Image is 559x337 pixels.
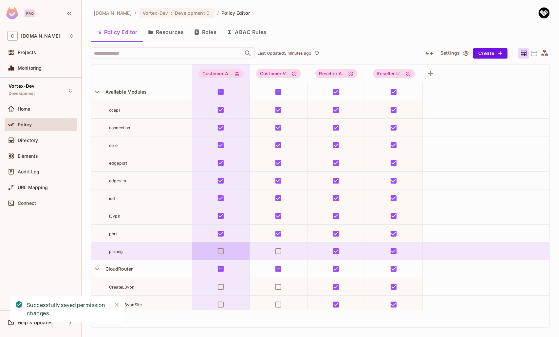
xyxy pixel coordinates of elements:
span: CreateL3vpnSite [109,302,142,307]
span: Available Modules [103,89,147,95]
span: Policy Editor [221,10,250,16]
li: / [135,10,136,16]
span: Directory [18,138,38,143]
button: Close [112,300,122,310]
button: Settings [438,48,471,59]
button: Resources [143,24,189,40]
div: Pro [25,9,35,17]
span: l3vpn [109,214,120,219]
button: Policy Editor [91,24,143,40]
span: Customer Viewer [256,69,301,78]
button: Open [243,49,252,58]
span: connection [109,125,130,130]
button: Roles [189,24,222,40]
span: port [109,231,117,236]
img: Qianwen Li [539,8,550,18]
span: the active workspace [94,10,132,16]
span: pricing [109,249,123,254]
span: edgeport [109,161,127,166]
button: Create [473,48,508,59]
button: refresh [313,49,321,57]
span: Workspace: consoleconnect.com [21,33,60,39]
span: iod [109,196,115,201]
span: Elements [18,153,38,159]
span: Policy [18,122,32,127]
img: SReyMgAAAABJRU5ErkJggg== [6,7,18,19]
div: Customer V... [256,69,301,78]
span: Development [175,10,205,16]
span: C [7,31,18,41]
span: Reseller Admin [315,69,357,78]
span: Connect [18,201,36,206]
span: Click to refresh data [312,49,321,57]
span: Monitoring [18,65,42,71]
span: Reseller User [373,69,415,78]
span: Home [18,106,30,112]
span: : [170,10,173,16]
span: Audit Log [18,169,39,174]
li: / [217,10,219,16]
span: CreateL3vpn [109,285,135,290]
button: ABAC Rules [222,24,272,40]
p: Last Updated 5 minutes ago [257,51,312,56]
div: Reseller U... [373,69,415,78]
span: Projects [18,50,36,55]
span: refresh [314,50,320,57]
span: ccapi [109,108,120,113]
span: Vortex-Dev [143,10,168,16]
span: URL Mapping [18,185,48,190]
span: Development [9,91,35,96]
div: Successfully saved permission changes [27,301,107,317]
span: Vortex-Dev [9,83,35,89]
span: core [109,143,118,148]
span: Customer Admin [198,69,244,78]
span: CloudRouter [103,266,133,272]
div: Customer A... [198,69,244,78]
span: edgesim [109,178,126,183]
div: Reseller A... [315,69,357,78]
